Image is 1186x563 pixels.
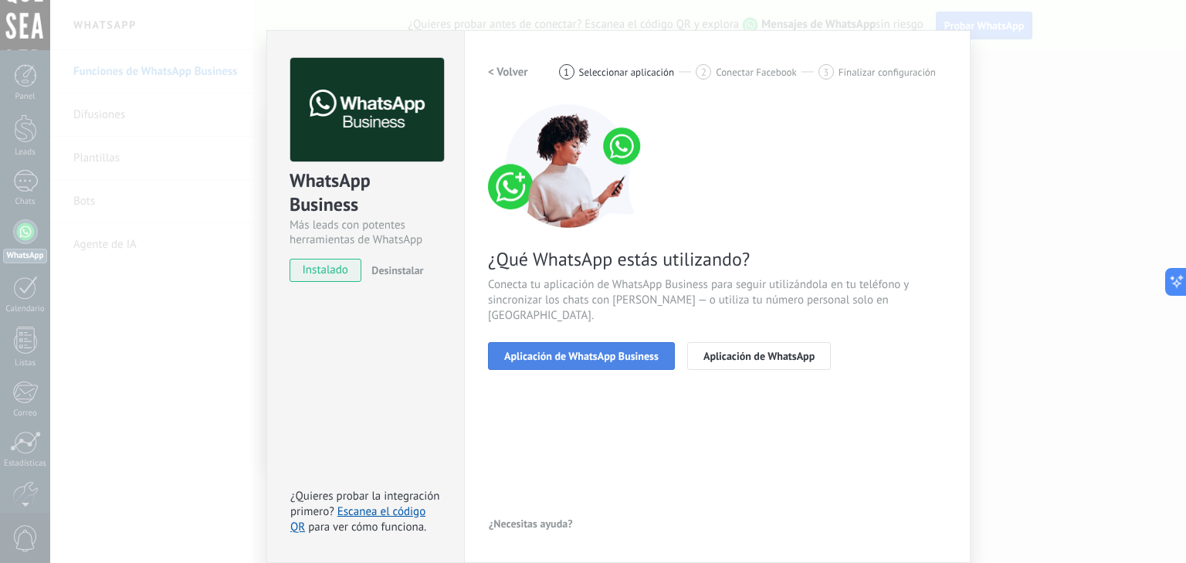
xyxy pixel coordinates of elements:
button: Aplicación de WhatsApp Business [488,342,675,370]
span: Finalizar configuración [839,66,936,78]
span: ¿Necesitas ayuda? [489,518,573,529]
button: < Volver [488,58,528,86]
h2: < Volver [488,65,528,80]
img: logo_main.png [290,58,444,162]
a: Escanea el código QR [290,504,425,534]
span: Seleccionar aplicación [579,66,675,78]
div: WhatsApp Business [290,168,442,218]
span: Conecta tu aplicación de WhatsApp Business para seguir utilizándola en tu teléfono y sincronizar ... [488,277,947,324]
span: 1 [564,66,569,79]
span: ¿Quieres probar la integración primero? [290,489,440,519]
img: connect number [488,104,650,228]
span: Aplicación de WhatsApp [703,351,815,361]
button: Desinstalar [365,259,423,282]
span: Desinstalar [371,263,423,277]
span: para ver cómo funciona. [308,520,426,534]
span: instalado [290,259,361,282]
span: 3 [823,66,829,79]
div: Más leads con potentes herramientas de WhatsApp [290,218,442,247]
span: Conectar Facebook [716,66,797,78]
span: Aplicación de WhatsApp Business [504,351,659,361]
button: ¿Necesitas ayuda? [488,512,574,535]
span: 2 [701,66,707,79]
span: ¿Qué WhatsApp estás utilizando? [488,247,947,271]
button: Aplicación de WhatsApp [687,342,831,370]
